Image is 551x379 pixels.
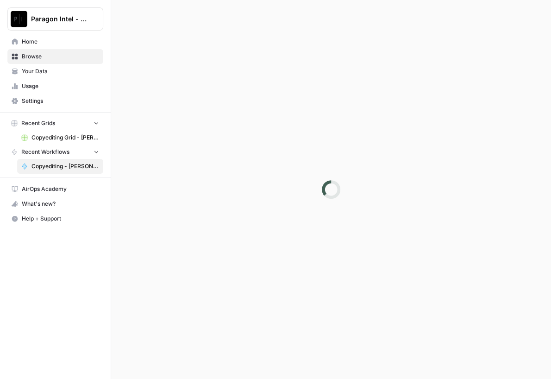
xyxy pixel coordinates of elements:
[7,182,103,196] a: AirOps Academy
[21,119,55,127] span: Recent Grids
[7,49,103,64] a: Browse
[7,196,103,211] button: What's new?
[7,116,103,130] button: Recent Grids
[11,11,27,27] img: Paragon Intel - Copyediting Logo
[31,14,87,24] span: Paragon Intel - Copyediting
[22,185,99,193] span: AirOps Academy
[31,162,99,171] span: Copyediting - [PERSON_NAME]
[7,211,103,226] button: Help + Support
[7,94,103,108] a: Settings
[31,133,99,142] span: Copyediting Grid - [PERSON_NAME]
[17,130,103,145] a: Copyediting Grid - [PERSON_NAME]
[7,64,103,79] a: Your Data
[7,7,103,31] button: Workspace: Paragon Intel - Copyediting
[22,215,99,223] span: Help + Support
[22,97,99,105] span: Settings
[22,52,99,61] span: Browse
[7,79,103,94] a: Usage
[7,34,103,49] a: Home
[21,148,69,156] span: Recent Workflows
[22,38,99,46] span: Home
[8,197,103,211] div: What's new?
[7,145,103,159] button: Recent Workflows
[17,159,103,174] a: Copyediting - [PERSON_NAME]
[22,67,99,76] span: Your Data
[22,82,99,90] span: Usage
